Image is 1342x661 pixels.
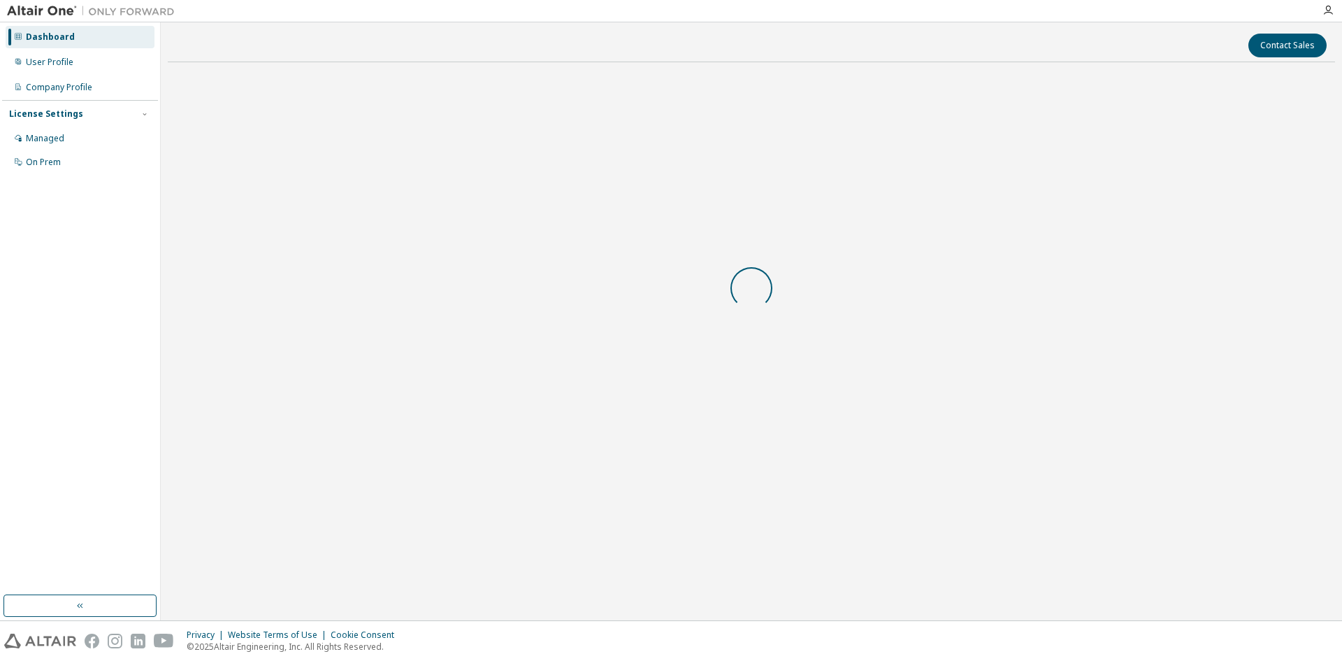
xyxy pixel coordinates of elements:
button: Contact Sales [1248,34,1327,57]
img: linkedin.svg [131,634,145,648]
div: Managed [26,133,64,144]
div: On Prem [26,157,61,168]
img: instagram.svg [108,634,122,648]
div: Website Terms of Use [228,630,331,641]
img: altair_logo.svg [4,634,76,648]
div: User Profile [26,57,73,68]
div: Company Profile [26,82,92,93]
div: Privacy [187,630,228,641]
img: Altair One [7,4,182,18]
div: Dashboard [26,31,75,43]
p: © 2025 Altair Engineering, Inc. All Rights Reserved. [187,641,403,653]
img: youtube.svg [154,634,174,648]
img: facebook.svg [85,634,99,648]
div: License Settings [9,108,83,120]
div: Cookie Consent [331,630,403,641]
